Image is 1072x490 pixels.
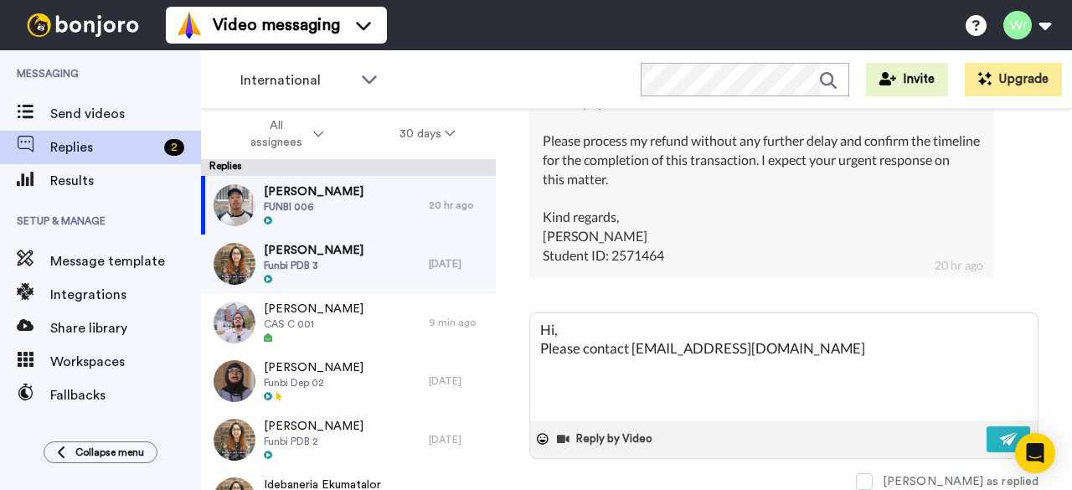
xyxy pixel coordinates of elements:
a: [PERSON_NAME]Funbi Dep 02[DATE] [201,352,496,410]
div: Replies [201,159,496,176]
div: [DATE] [429,257,487,271]
span: Results [50,171,201,191]
span: Replies [50,137,157,157]
img: vm-color.svg [176,12,203,39]
div: [DATE] [429,433,487,446]
span: [PERSON_NAME] [264,242,363,259]
button: Reply by Video [555,426,657,451]
span: Workspaces [50,352,201,372]
span: [PERSON_NAME] [264,418,363,435]
span: Share library [50,318,201,338]
span: Integrations [50,285,201,305]
button: 30 days [362,119,493,149]
div: 20 hr ago [429,199,487,212]
button: All assignees [204,111,362,157]
button: Invite [866,63,948,96]
img: d13cd613-a0d5-406e-8cf3-0cde742e53d1-thumb.jpg [214,302,255,343]
a: [PERSON_NAME]Funbi PDB 2[DATE] [201,410,496,469]
img: af7d3279-888b-4a69-a287-6b44ac959129-thumb.jpg [214,419,255,461]
span: All assignees [242,117,310,151]
img: send-white.svg [1000,432,1018,446]
span: Funbi PDB 3 [264,259,363,272]
div: 2 [164,139,184,156]
span: International [240,70,353,90]
span: Collapse menu [75,446,144,459]
a: [PERSON_NAME]CAS C 0019 min ago [201,293,496,352]
span: [PERSON_NAME] [264,359,363,376]
div: Open Intercom Messenger [1015,433,1055,473]
button: Collapse menu [44,441,157,463]
img: 20357b13-09c5-4b1e-98cd-6bacbcb48d6b-thumb.jpg [214,184,255,226]
span: [PERSON_NAME] [264,183,363,200]
div: [PERSON_NAME] as replied [883,473,1038,490]
span: Funbi Dep 02 [264,376,363,389]
img: bj-logo-header-white.svg [20,13,146,37]
span: Message template [50,251,201,271]
span: Video messaging [213,13,340,37]
span: Funbi PDB 2 [264,435,363,448]
img: 5d44d579-8857-467c-964f-7684aa52eaf1-thumb.jpg [214,243,255,285]
span: FUNBI 006 [264,200,363,214]
span: Send videos [50,104,201,124]
div: 9 min ago [429,316,487,329]
span: [PERSON_NAME] [264,301,363,317]
div: [DATE] [429,374,487,388]
div: 20 hr ago [935,257,983,274]
span: CAS C 001 [264,317,363,331]
textarea: Hi, Please contact [EMAIL_ADDRESS][DOMAIN_NAME] [530,313,1038,420]
span: Fallbacks [50,385,201,405]
button: Upgrade [965,63,1062,96]
img: 94fa5eca-16e8-43c4-ab44-e3af1d854f4f-thumb.jpg [214,360,255,402]
a: [PERSON_NAME]FUNBI 00620 hr ago [201,176,496,235]
a: [PERSON_NAME]Funbi PDB 3[DATE] [201,235,496,293]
